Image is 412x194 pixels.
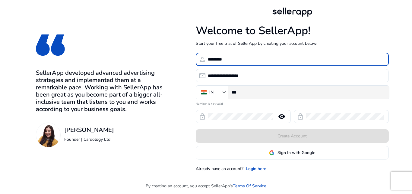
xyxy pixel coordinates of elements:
span: email [199,72,206,79]
h1: Welcome to SellerApp! [196,24,389,37]
a: Login here [246,166,266,172]
mat-error: Number is not valid [196,100,389,106]
p: Founder | Cardology Ltd [64,136,114,143]
mat-icon: remove_red_eye [274,113,289,120]
p: Already have an account? [196,166,243,172]
img: google-logo.svg [269,150,274,156]
button: Sign In with Google [196,146,389,159]
a: Terms Of Service [233,183,266,189]
span: Sign In with Google [277,150,315,156]
h3: SellerApp developed advanced advertising strategies and implemented them at a remarkable pace. Wo... [36,69,165,113]
span: lock [199,113,206,120]
p: Start your free trial of SellerApp by creating your account below. [196,40,389,47]
div: IN [209,89,214,96]
span: person [199,56,206,63]
span: lock [297,113,304,120]
h3: [PERSON_NAME] [64,127,114,134]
